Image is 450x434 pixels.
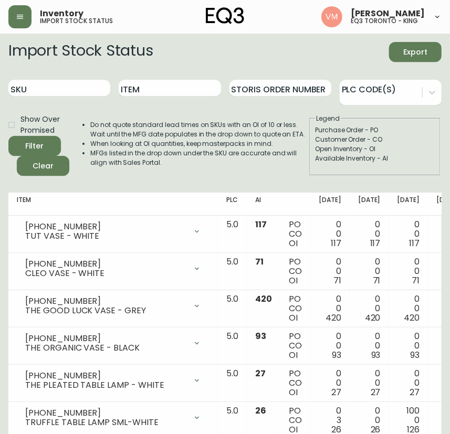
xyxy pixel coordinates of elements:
td: 5.0 [218,365,247,402]
span: Export [397,46,433,59]
div: TRUFFLE TABLE LAMP SML-WHITE [25,418,186,427]
span: 93 [255,330,266,342]
div: Open Inventory - OI [315,144,435,154]
button: Filter [8,136,61,156]
div: [PHONE_NUMBER] [25,334,186,343]
div: 0 0 [319,332,341,360]
button: Export [389,42,442,62]
span: OI [289,349,298,361]
div: [PHONE_NUMBER] [25,297,186,306]
th: AI [247,193,280,216]
legend: Legend [315,114,341,123]
h5: eq3 toronto - king [351,18,418,24]
div: 0 0 [358,220,381,248]
td: 5.0 [218,327,247,365]
span: 71 [255,256,264,268]
div: [PHONE_NUMBER]CLEO VASE - WHITE [17,257,210,280]
span: 117 [331,237,341,249]
span: OI [289,237,298,249]
h5: import stock status [40,18,113,24]
span: OI [289,274,298,287]
span: 93 [332,349,341,361]
div: CLEO VASE - WHITE [25,269,186,278]
span: 26 [255,405,266,417]
div: [PHONE_NUMBER] [25,259,186,269]
div: THE GOOD LUCK VASE - GREY [25,306,186,315]
div: 0 0 [358,257,381,285]
li: When looking at OI quantities, keep masterpacks in mind. [90,139,308,149]
div: [PHONE_NUMBER] [25,408,186,418]
div: 0 0 [397,332,420,360]
span: OI [289,386,298,398]
span: 420 [365,312,381,324]
span: 420 [404,312,420,324]
span: 93 [371,349,381,361]
div: [PHONE_NUMBER]THE ORGANIC VASE - BLACK [17,332,210,355]
span: Inventory [40,9,83,18]
span: 117 [255,218,267,230]
div: 0 0 [397,220,420,248]
div: Available Inventory - AI [315,154,435,163]
div: THE ORGANIC VASE - BLACK [25,343,186,353]
th: [DATE] [310,193,350,216]
div: TUT VASE - WHITE [25,231,186,241]
button: Clear [17,156,69,176]
div: 0 0 [397,257,420,285]
th: PLC [218,193,247,216]
div: THE PLEATED TABLE LAMP - WHITE [25,380,186,390]
div: PO CO [289,294,302,323]
div: [PHONE_NUMBER] [25,371,186,380]
li: MFGs listed in the drop down under the SKU are accurate and will align with Sales Portal. [90,149,308,167]
img: 0f63483a436850f3a2e29d5ab35f16df [321,6,342,27]
div: PO CO [289,369,302,397]
div: [PHONE_NUMBER]THE PLEATED TABLE LAMP - WHITE [17,369,210,392]
div: Filter [26,140,44,153]
span: 420 [326,312,341,324]
div: Customer Order - CO [315,135,435,144]
div: 0 0 [358,294,381,323]
span: 71 [333,274,341,287]
span: 71 [412,274,420,287]
span: 27 [371,386,381,398]
td: 5.0 [218,290,247,327]
th: [DATE] [389,193,428,216]
div: 0 0 [358,332,381,360]
span: 71 [373,274,381,287]
span: Show Over Promised [20,114,61,136]
li: Do not quote standard lead times on SKUs with an OI of 10 or less. Wait until the MFG date popula... [90,120,308,139]
div: [PHONE_NUMBER] [25,222,186,231]
span: 93 [411,349,420,361]
span: 117 [410,237,420,249]
div: PO CO [289,257,302,285]
span: OI [289,312,298,324]
span: 27 [331,386,341,398]
div: Purchase Order - PO [315,125,435,135]
div: [PHONE_NUMBER]TRUFFLE TABLE LAMP SML-WHITE [17,406,210,429]
img: logo [206,7,245,24]
div: 0 0 [319,220,341,248]
div: 0 0 [397,369,420,397]
div: [PHONE_NUMBER]THE GOOD LUCK VASE - GREY [17,294,210,317]
div: 0 0 [397,294,420,323]
span: 117 [370,237,381,249]
div: 0 0 [319,369,341,397]
h2: Import Stock Status [8,42,153,62]
span: [PERSON_NAME] [351,9,425,18]
div: PO CO [289,220,302,248]
span: Clear [25,160,61,173]
td: 5.0 [218,253,247,290]
th: Item [8,193,218,216]
td: 5.0 [218,216,247,253]
span: 27 [410,386,420,398]
div: 0 0 [319,257,341,285]
th: [DATE] [350,193,389,216]
div: PO CO [289,332,302,360]
div: [PHONE_NUMBER]TUT VASE - WHITE [17,220,210,243]
div: 0 0 [358,369,381,397]
span: 27 [255,367,266,379]
span: 420 [255,293,272,305]
div: 0 0 [319,294,341,323]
